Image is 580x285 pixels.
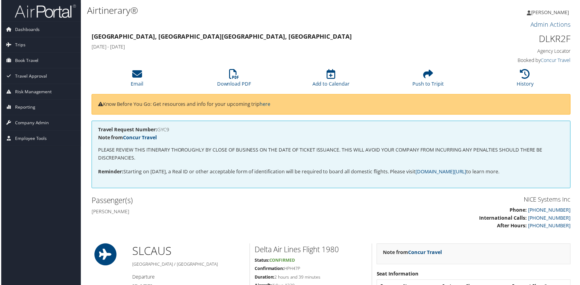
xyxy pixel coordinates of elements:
span: Trips [14,37,24,53]
span: Employee Tools [14,131,46,147]
a: Concur Travel [542,57,572,64]
strong: Seat Information [377,272,419,278]
span: Reporting [14,100,34,115]
h5: [GEOGRAPHIC_DATA] / [GEOGRAPHIC_DATA] [132,262,245,268]
h5: HPH47P [254,267,367,273]
strong: International Calls: [480,215,528,222]
strong: Status: [254,258,269,264]
a: [PHONE_NUMBER] [529,223,572,230]
h2: Delta Air Lines Flight 1980 [254,245,367,256]
a: Admin Actions [531,20,572,29]
h1: SLC AUS [132,245,245,260]
img: airportal-logo.png [14,4,75,18]
h1: DLKR2F [459,33,572,45]
strong: Confirmation: [254,267,284,272]
a: Push to Tripit [413,73,444,87]
a: [PHONE_NUMBER] [529,207,572,214]
span: Book Travel [14,53,38,68]
a: Concur Travel [409,250,443,257]
span: Travel Approval [14,69,46,84]
span: [PERSON_NAME] [532,9,570,16]
h4: [DATE] - [DATE] [91,44,449,50]
a: [DOMAIN_NAME][URL] [416,169,467,175]
strong: Note from [383,250,443,257]
strong: [GEOGRAPHIC_DATA], [GEOGRAPHIC_DATA] [GEOGRAPHIC_DATA], [GEOGRAPHIC_DATA] [91,33,352,41]
h5: 2 hours and 39 minutes [254,275,367,281]
a: Download PDF [217,73,251,87]
h4: GYC9 [97,128,565,133]
a: here [260,101,270,108]
a: Email [130,73,143,87]
strong: Travel Request Number: [97,127,157,133]
strong: Note from [97,135,156,141]
h4: Booked by [459,57,572,64]
span: Company Admin [14,116,48,131]
h2: Passenger(s) [91,196,327,206]
h3: NICE Systems Inc [336,196,572,205]
a: History [518,73,534,87]
h4: [PERSON_NAME] [91,209,327,216]
p: Know Before You Go: Get resources and info for your upcoming trip [97,101,565,109]
strong: Phone: [510,207,528,214]
a: Add to Calendar [312,73,350,87]
span: Confirmed [269,258,295,264]
a: [PERSON_NAME] [528,3,576,21]
h1: Airtinerary® [86,4,413,17]
span: Risk Management [14,84,51,100]
p: PLEASE REVIEW THIS ITINERARY THOROUGHLY BY CLOSE OF BUSINESS ON THE DATE OF TICKET ISSUANCE. THIS... [97,147,565,162]
span: Dashboards [14,22,39,37]
a: Concur Travel [122,135,156,141]
h4: Agency Locator [459,48,572,55]
p: Starting on [DATE], a Real ID or other acceptable form of identification will be required to boar... [97,168,565,176]
strong: Reminder: [97,169,123,175]
strong: Duration: [254,275,274,281]
a: [PHONE_NUMBER] [529,215,572,222]
h4: Departure [132,275,245,281]
strong: After Hours: [498,223,528,230]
